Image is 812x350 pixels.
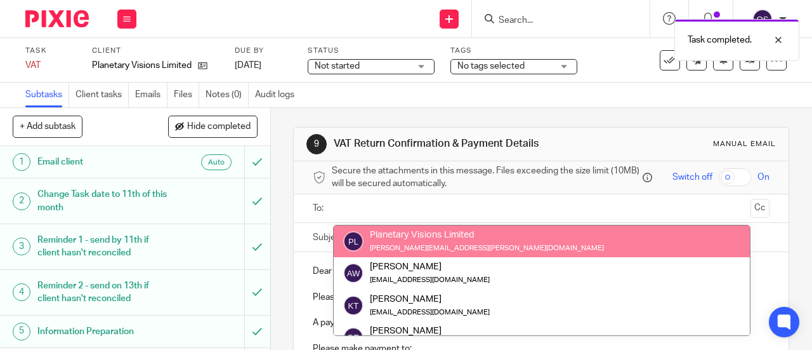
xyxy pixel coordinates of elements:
[313,231,346,244] label: Subject:
[235,61,261,70] span: [DATE]
[13,153,30,171] div: 1
[370,292,490,305] div: [PERSON_NAME]
[37,276,167,309] h1: Reminder 2 - send on 13th if client hasn't reconciled
[25,10,89,27] img: Pixie
[13,323,30,340] div: 5
[343,327,363,347] img: svg%3E
[135,83,167,107] a: Emails
[92,46,219,56] label: Client
[370,276,490,283] small: [EMAIL_ADDRESS][DOMAIN_NAME]
[13,192,30,210] div: 2
[25,46,76,56] label: Task
[343,263,363,283] img: svg%3E
[370,325,604,337] div: [PERSON_NAME]
[343,231,363,252] img: svg%3E
[37,185,167,217] h1: Change Task date to 11th of this month
[370,229,604,241] div: Planetary Visions Limited
[334,137,568,151] h1: VAT Return Confirmation & Payment Details
[187,122,251,132] span: Hide completed
[235,46,292,56] label: Due by
[37,322,167,341] h1: Information Preparation
[757,171,769,184] span: On
[37,231,167,263] h1: Reminder 1 - send by 11th if client hasn't reconciled
[174,83,199,107] a: Files
[713,139,776,149] div: Manual email
[306,134,327,154] div: 9
[672,171,712,184] span: Switch off
[332,165,639,191] span: Secure the attachments in this message. Files exceeding the size limit (10MB) will be secured aut...
[13,238,30,255] div: 3
[313,316,769,329] p: A payment of to HMRC is due by
[752,9,773,29] img: svg%3E
[370,260,490,273] div: [PERSON_NAME]
[315,62,360,71] span: Not started
[25,59,76,72] div: VAT
[201,154,232,170] div: Auto
[370,245,604,252] small: [PERSON_NAME][EMAIL_ADDRESS][PERSON_NAME][DOMAIN_NAME]
[75,83,129,107] a: Client tasks
[313,291,769,304] p: Please find attached the latest VAT return which I have successfully submitted to HMRC.
[168,116,258,137] button: Hide completed
[457,62,525,71] span: No tags selected
[343,295,363,316] img: svg%3E
[206,83,249,107] a: Notes (0)
[13,116,82,137] button: + Add subtask
[13,283,30,301] div: 4
[37,152,167,172] h1: Email client
[308,46,435,56] label: Status
[750,199,769,218] button: Cc
[313,202,327,215] label: To:
[370,309,490,316] small: [EMAIL_ADDRESS][DOMAIN_NAME]
[313,265,769,278] p: Dear [PERSON_NAME],
[255,83,301,107] a: Audit logs
[25,83,69,107] a: Subtasks
[92,59,192,72] p: Planetary Visions Limited
[688,34,752,46] p: Task completed.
